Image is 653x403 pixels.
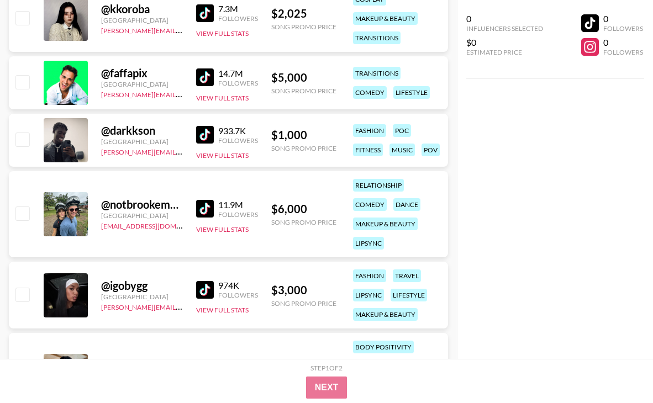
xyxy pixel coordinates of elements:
[218,291,258,299] div: Followers
[218,125,258,136] div: 933.7K
[466,37,543,48] div: $0
[271,218,336,226] div: Song Promo Price
[101,66,183,80] div: @ faffapix
[101,198,183,211] div: @ notbrookemonk
[353,124,386,137] div: fashion
[196,68,214,86] img: TikTok
[218,280,258,291] div: 974K
[271,299,336,307] div: Song Promo Price
[196,225,249,234] button: View Full Stats
[271,71,336,84] div: $ 5,000
[218,79,258,87] div: Followers
[310,364,343,372] div: Step 1 of 2
[218,136,258,145] div: Followers
[218,199,258,210] div: 11.9M
[196,4,214,22] img: TikTok
[353,12,418,25] div: makeup & beauty
[218,14,258,23] div: Followers
[598,348,640,390] iframe: Drift Widget Chat Controller
[353,198,387,211] div: comedy
[353,31,401,44] div: transitions
[603,37,643,48] div: 0
[353,86,387,99] div: comedy
[353,237,384,250] div: lipsync
[353,308,418,321] div: makeup & beauty
[353,179,404,192] div: relationship
[393,124,411,137] div: poc
[101,220,212,230] a: [EMAIL_ADDRESS][DOMAIN_NAME]
[271,202,336,216] div: $ 6,000
[353,289,384,301] div: lipsync
[271,128,336,142] div: $ 1,000
[196,151,249,160] button: View Full Stats
[101,146,265,156] a: [PERSON_NAME][EMAIL_ADDRESS][DOMAIN_NAME]
[353,67,401,79] div: transitions
[196,281,214,299] img: TikTok
[101,2,183,16] div: @ kkoroba
[218,3,258,14] div: 7.3M
[393,269,421,282] div: travel
[271,283,336,297] div: $ 3,000
[389,144,415,156] div: music
[101,211,183,220] div: [GEOGRAPHIC_DATA]
[603,13,643,24] div: 0
[101,137,183,146] div: [GEOGRAPHIC_DATA]
[101,80,183,88] div: [GEOGRAPHIC_DATA]
[101,301,265,311] a: [PERSON_NAME][EMAIL_ADDRESS][DOMAIN_NAME]
[306,377,347,399] button: Next
[353,269,386,282] div: fashion
[603,48,643,56] div: Followers
[101,88,265,99] a: [PERSON_NAME][EMAIL_ADDRESS][DOMAIN_NAME]
[393,86,430,99] div: lifestyle
[466,13,543,24] div: 0
[218,68,258,79] div: 14.7M
[101,24,265,35] a: [PERSON_NAME][EMAIL_ADDRESS][DOMAIN_NAME]
[393,198,420,211] div: dance
[271,7,336,20] div: $ 2,025
[271,87,336,95] div: Song Promo Price
[218,210,258,219] div: Followers
[101,16,183,24] div: [GEOGRAPHIC_DATA]
[391,289,427,301] div: lifestyle
[271,144,336,152] div: Song Promo Price
[353,341,414,353] div: body positivity
[466,24,543,33] div: Influencers Selected
[271,23,336,31] div: Song Promo Price
[196,306,249,314] button: View Full Stats
[196,29,249,38] button: View Full Stats
[101,293,183,301] div: [GEOGRAPHIC_DATA]
[196,200,214,218] img: TikTok
[466,48,543,56] div: Estimated Price
[422,144,440,156] div: pov
[603,24,643,33] div: Followers
[353,144,383,156] div: fitness
[196,126,214,144] img: TikTok
[353,218,418,230] div: makeup & beauty
[101,279,183,293] div: @ igobygg
[196,94,249,102] button: View Full Stats
[101,124,183,137] div: @ darkkson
